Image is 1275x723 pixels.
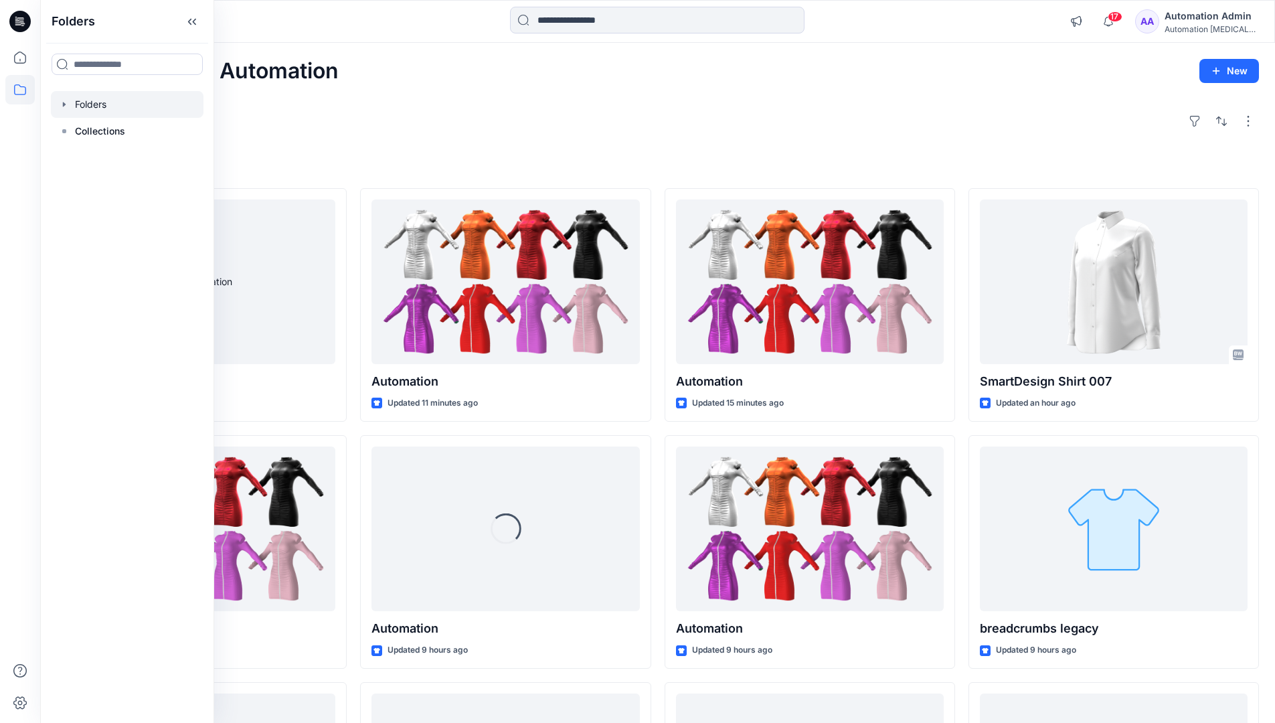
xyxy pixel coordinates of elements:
a: breadcrumbs legacy [980,447,1248,612]
a: Automation [676,447,944,612]
p: Automation [371,372,639,391]
p: SmartDesign Shirt 007 [980,372,1248,391]
div: Automation Admin [1165,8,1258,24]
a: Automation [371,199,639,365]
button: New [1199,59,1259,83]
p: Updated 9 hours ago [692,643,772,657]
a: Automation [676,199,944,365]
p: breadcrumbs legacy [980,619,1248,638]
p: Collections [75,123,125,139]
p: Updated 15 minutes ago [692,396,784,410]
span: 17 [1108,11,1122,22]
p: Updated an hour ago [996,396,1076,410]
div: AA [1135,9,1159,33]
div: Automation [MEDICAL_DATA]... [1165,24,1258,34]
p: Automation [676,619,944,638]
h4: Styles [56,159,1259,175]
p: Updated 9 hours ago [996,643,1076,657]
a: SmartDesign Shirt 007 [980,199,1248,365]
p: Automation [676,372,944,391]
p: Automation [371,619,639,638]
p: Updated 9 hours ago [388,643,468,657]
p: Updated 11 minutes ago [388,396,478,410]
